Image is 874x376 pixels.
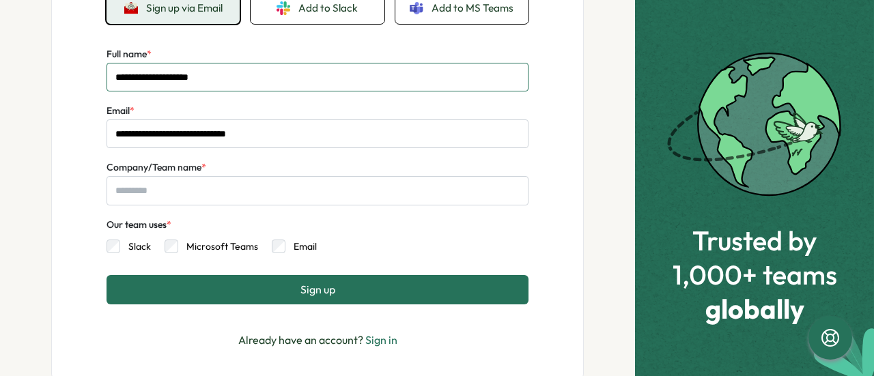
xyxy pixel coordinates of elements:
[432,1,513,16] span: Add to MS Teams
[178,240,258,253] label: Microsoft Teams
[673,293,837,323] span: globally
[107,160,206,175] label: Company/Team name
[107,218,171,233] div: Our team uses
[120,240,151,253] label: Slack
[298,1,358,16] span: Add to Slack
[107,47,152,62] label: Full name
[146,2,223,14] span: Sign up via Email
[107,275,528,304] button: Sign up
[300,283,335,295] span: Sign up
[673,225,837,255] span: Trusted by
[238,332,397,349] p: Already have an account?
[673,259,837,289] span: 1,000+ teams
[285,240,317,253] label: Email
[365,333,397,347] a: Sign in
[107,104,135,119] label: Email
